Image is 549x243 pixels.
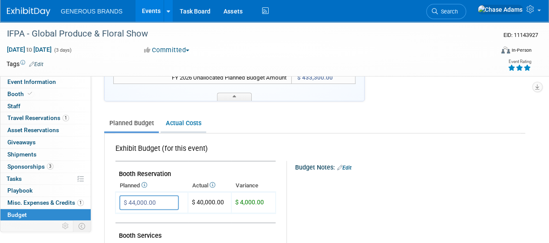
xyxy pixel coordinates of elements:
span: Event ID: 11143927 [503,32,538,38]
div: Budget Notes: [295,161,525,172]
span: $ 4,000.00 [235,199,264,206]
span: Budget [7,211,27,218]
div: Event Rating [508,60,531,64]
span: GENEROUS BRANDS [61,8,122,15]
a: Search [426,4,466,19]
span: Staff [7,103,20,110]
div: Exhibit Budget (for this event) [115,144,272,158]
button: Committed [141,46,193,55]
td: Booth Reservation [115,161,276,180]
span: Event Information [7,78,56,85]
span: Sponsorships [7,163,53,170]
td: Personalize Event Tab Strip [58,220,73,232]
span: to [25,46,33,53]
a: Asset Reservations [0,124,91,136]
span: 1 [62,115,69,121]
div: In-Person [511,47,532,53]
span: Tasks [7,175,22,182]
td: Booth Services [115,223,276,242]
span: [DATE] [DATE] [7,46,52,53]
span: FY 2026 Unallocated Planned Budget Amount [172,74,286,81]
span: Playbook [7,187,33,194]
a: Misc. Expenses & Credits1 [0,197,91,209]
td: Tags [7,60,43,68]
span: Search [438,8,458,15]
a: Budget [0,209,91,221]
th: Variance [231,180,276,192]
a: Edit [337,165,352,171]
div: Event Format [455,45,532,58]
span: (3 days) [53,47,72,53]
a: Event Information [0,76,91,88]
a: Planned Budget [104,115,159,131]
a: Giveaways [0,136,91,148]
a: Playbook [0,185,91,196]
div: IFPA - Global Produce & Floral Show [4,26,487,42]
span: $ 433,300.00 [297,74,332,81]
td: Toggle Event Tabs [73,220,91,232]
i: Booth reservation complete [28,91,32,96]
span: Misc. Expenses & Credits [7,199,84,206]
img: Format-Inperson.png [501,47,510,53]
a: Travel Reservations1 [0,112,91,124]
span: 3 [47,163,53,170]
a: Sponsorships3 [0,161,91,173]
a: Actual Costs [161,115,206,131]
span: Asset Reservations [7,126,59,133]
a: Staff [0,100,91,112]
th: Planned [115,180,188,192]
span: Giveaways [7,139,36,146]
span: 1 [77,200,84,206]
img: ExhibitDay [7,7,50,16]
img: Chase Adams [477,5,523,14]
span: $ 40,000.00 [192,199,224,206]
th: Actual [188,180,231,192]
a: Booth [0,88,91,100]
a: Shipments [0,149,91,160]
a: Edit [29,61,43,67]
span: Booth [7,90,34,97]
a: Tasks [0,173,91,185]
span: Shipments [7,151,36,158]
span: Travel Reservations [7,114,69,121]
